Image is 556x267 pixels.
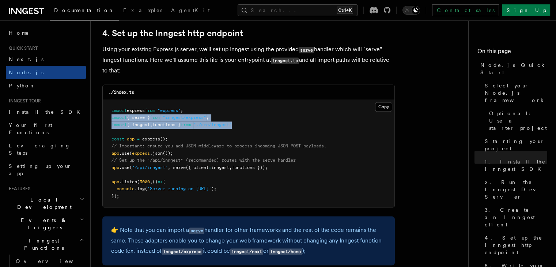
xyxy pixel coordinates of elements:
[162,248,203,255] code: inngest/express
[432,4,499,16] a: Contact sales
[189,227,204,234] code: serve
[119,151,129,156] span: .use
[9,109,84,115] span: Install the SDK
[109,90,134,95] code: ./index.ts
[147,186,211,191] span: 'Server running on [URL]'
[189,226,204,233] a: serve
[54,7,114,13] span: Documentation
[486,107,547,135] a: Optional: Use a starter project
[9,56,44,62] span: Next.js
[6,66,86,79] a: Node.js
[482,135,547,155] a: Starting your project
[132,151,150,156] span: express
[181,108,183,113] span: ;
[299,47,314,53] code: serve
[111,143,326,148] span: // Important: ensure you add JSON middleware to process incoming JSON POST payloads.
[119,2,167,20] a: Examples
[181,122,191,127] span: from
[102,44,395,76] p: Using your existing Express.js server, we'll set up Inngest using the provided handler which will...
[9,122,52,135] span: Your first Functions
[137,136,140,142] span: =
[6,186,30,192] span: Features
[158,108,181,113] span: "express"
[127,108,145,113] span: express
[502,4,550,16] a: Sign Up
[129,165,132,170] span: (
[140,179,150,184] span: 3000
[127,136,135,142] span: app
[477,47,547,59] h4: On this page
[111,115,127,120] span: import
[485,178,547,200] span: 2. Run the Inngest Dev Server
[6,79,86,92] a: Python
[6,98,41,104] span: Inngest tour
[163,151,173,156] span: ());
[209,165,211,170] span: :
[111,151,119,156] span: app
[485,206,547,228] span: 3. Create an Inngest client
[111,122,127,127] span: import
[186,165,209,170] span: ({ client
[111,158,296,163] span: // Set up the "/api/inngest" (recommended) routes with the serve handler
[6,217,80,231] span: Events & Triggers
[206,115,209,120] span: ;
[229,165,232,170] span: ,
[145,108,155,113] span: from
[111,108,127,113] span: import
[193,122,232,127] span: "./src/inngest"
[6,119,86,139] a: Your first Functions
[117,186,135,191] span: console
[6,237,79,252] span: Inngest Functions
[482,79,547,107] a: Select your Node.js framework
[482,176,547,203] a: 2. Run the Inngest Dev Server
[145,186,147,191] span: (
[6,193,86,214] button: Local Development
[6,26,86,40] a: Home
[489,110,547,132] span: Optional: Use a starter project
[135,186,145,191] span: .log
[482,155,547,176] a: 1. Install the Inngest SDK
[167,2,214,20] a: AgentKit
[485,234,547,256] span: 4. Set up the Inngest http endpoint
[150,179,152,184] span: ,
[163,179,165,184] span: {
[6,53,86,66] a: Next.js
[6,139,86,159] a: Leveraging Steps
[150,115,160,120] span: from
[6,196,80,211] span: Local Development
[485,138,547,152] span: Starting your project
[111,165,119,170] span: app
[9,29,29,37] span: Home
[132,165,168,170] span: "/api/inngest"
[171,7,210,13] span: AgentKit
[137,179,140,184] span: (
[477,59,547,79] a: Node.js Quick Start
[211,165,229,170] span: inngest
[9,163,72,176] span: Setting up your app
[230,248,263,255] code: inngest/next
[173,165,186,170] span: serve
[127,115,150,120] span: { serve }
[163,115,206,120] span: "inngest/express"
[6,214,86,234] button: Events & Triggers
[111,193,119,199] span: });
[111,136,124,142] span: const
[9,69,44,75] span: Node.js
[142,136,160,142] span: express
[211,186,216,191] span: );
[375,102,392,112] button: Copy
[119,165,129,170] span: .use
[480,61,547,76] span: Node.js Quick Start
[6,234,86,255] button: Inngest Functions
[152,122,181,127] span: functions }
[482,231,547,259] a: 4. Set up the Inngest http endpoint
[123,7,162,13] span: Examples
[402,6,420,15] button: Toggle dark mode
[337,7,353,14] kbd: Ctrl+K
[269,248,302,255] code: inngest/hono
[485,158,547,173] span: 1. Install the Inngest SDK
[485,82,547,104] span: Select your Node.js framework
[6,45,38,51] span: Quick start
[160,136,168,142] span: ();
[150,151,163,156] span: .json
